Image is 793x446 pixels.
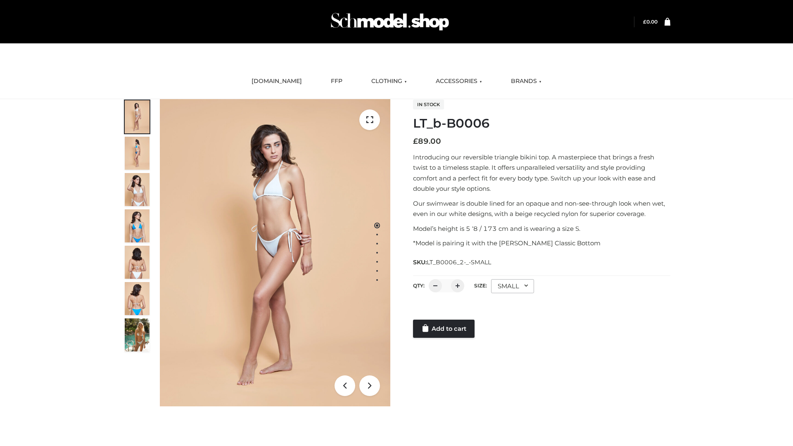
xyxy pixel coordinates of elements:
[245,72,308,90] a: [DOMAIN_NAME]
[125,100,150,133] img: ArielClassicBikiniTop_CloudNine_AzureSky_OW114ECO_1-scaled.jpg
[413,137,441,146] bdi: 89.00
[125,209,150,242] img: ArielClassicBikiniTop_CloudNine_AzureSky_OW114ECO_4-scaled.jpg
[125,318,150,351] img: Arieltop_CloudNine_AzureSky2.jpg
[413,100,444,109] span: In stock
[125,173,150,206] img: ArielClassicBikiniTop_CloudNine_AzureSky_OW114ECO_3-scaled.jpg
[643,19,658,25] bdi: 0.00
[328,5,452,38] img: Schmodel Admin 964
[430,72,488,90] a: ACCESSORIES
[413,198,670,219] p: Our swimwear is double lined for an opaque and non-see-through look when wet, even in our white d...
[413,223,670,234] p: Model’s height is 5 ‘8 / 173 cm and is wearing a size S.
[413,320,475,338] a: Add to cart
[491,279,534,293] div: SMALL
[474,282,487,289] label: Size:
[413,282,425,289] label: QTY:
[643,19,658,25] a: £0.00
[505,72,548,90] a: BRANDS
[125,282,150,315] img: ArielClassicBikiniTop_CloudNine_AzureSky_OW114ECO_8-scaled.jpg
[365,72,413,90] a: CLOTHING
[643,19,646,25] span: £
[160,99,390,406] img: ArielClassicBikiniTop_CloudNine_AzureSky_OW114ECO_1
[413,152,670,194] p: Introducing our reversible triangle bikini top. A masterpiece that brings a fresh twist to a time...
[413,238,670,249] p: *Model is pairing it with the [PERSON_NAME] Classic Bottom
[413,257,492,267] span: SKU:
[413,137,418,146] span: £
[125,137,150,170] img: ArielClassicBikiniTop_CloudNine_AzureSky_OW114ECO_2-scaled.jpg
[325,72,349,90] a: FFP
[125,246,150,279] img: ArielClassicBikiniTop_CloudNine_AzureSky_OW114ECO_7-scaled.jpg
[413,116,670,131] h1: LT_b-B0006
[427,259,491,266] span: LT_B0006_2-_-SMALL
